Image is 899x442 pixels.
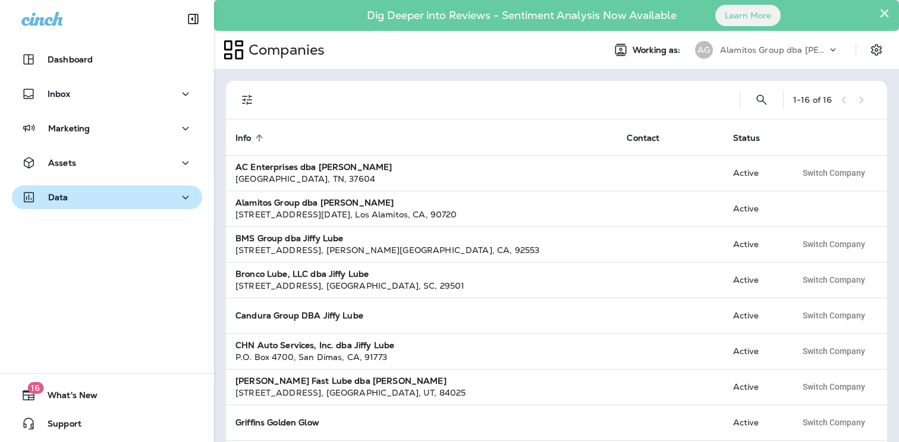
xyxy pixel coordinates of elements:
span: Status [733,132,776,143]
span: Switch Company [803,276,865,284]
button: Switch Company [796,413,872,431]
span: Contact [627,133,659,143]
td: Active [724,191,787,226]
td: Active [724,226,787,262]
p: Assets [48,158,76,168]
strong: CHN Auto Services, Inc. dba Jiffy Lube [235,340,394,351]
div: AG [695,41,713,59]
div: [STREET_ADDRESS][DATE] , Los Alamitos , CA , 90720 [235,209,608,220]
span: Support [36,419,81,433]
button: Support [12,412,202,435]
strong: Alamitos Group dba [PERSON_NAME] [235,197,394,208]
button: Close [879,4,890,23]
span: Switch Company [803,240,865,248]
div: [GEOGRAPHIC_DATA] , TN , 37604 [235,173,608,185]
button: Search Companies [750,88,774,112]
button: Filters [235,88,259,112]
td: Active [724,405,787,440]
span: 16 [27,382,43,394]
button: Settings [866,39,887,61]
button: Switch Company [796,378,872,396]
button: Switch Company [796,307,872,324]
span: Status [733,133,760,143]
div: P.O. Box 4700 , San Dimas , CA , 91773 [235,351,608,363]
span: Switch Company [803,169,865,177]
p: Dig Deeper into Reviews - Sentiment Analysis Now Available [332,14,711,17]
strong: AC Enterprises dba [PERSON_NAME] [235,162,392,172]
div: [STREET_ADDRESS] , [PERSON_NAME][GEOGRAPHIC_DATA] , CA , 92553 [235,244,608,256]
td: Active [724,262,787,298]
button: Assets [12,151,202,175]
p: Inbox [48,89,70,99]
button: Switch Company [796,342,872,360]
span: Switch Company [803,311,865,320]
p: Dashboard [48,55,93,64]
div: [STREET_ADDRESS] , [GEOGRAPHIC_DATA] , SC , 29501 [235,280,608,292]
p: Alamitos Group dba [PERSON_NAME] [720,45,827,55]
td: Active [724,298,787,333]
span: Switch Company [803,347,865,355]
p: Data [48,192,68,202]
button: 16What's New [12,383,202,407]
button: Switch Company [796,271,872,289]
td: Active [724,333,787,369]
button: Dashboard [12,48,202,71]
span: Switch Company [803,383,865,391]
strong: BMS Group dba Jiffy Lube [235,233,343,244]
p: Marketing [48,124,90,133]
button: Learn More [715,5,781,26]
strong: Candura Group DBA Jiffy Lube [235,310,363,321]
button: Inbox [12,82,202,106]
span: Info [235,133,252,143]
span: Contact [627,132,675,143]
button: Switch Company [796,235,872,253]
td: Active [724,155,787,191]
div: 1 - 16 of 16 [793,95,832,105]
strong: Griffins Golden Glow [235,417,319,428]
span: Switch Company [803,418,865,427]
strong: [PERSON_NAME] Fast Lube dba [PERSON_NAME] [235,375,447,386]
button: Marketing [12,116,202,140]
div: [STREET_ADDRESS] , [GEOGRAPHIC_DATA] , UT , 84025 [235,387,608,399]
td: Active [724,369,787,405]
p: Companies [244,41,325,59]
button: Switch Company [796,164,872,182]
span: Working as: [633,45,683,55]
button: Collapse Sidebar [177,7,210,31]
span: What's New [36,390,98,405]
span: Info [235,132,267,143]
strong: Bronco Lube, LLC dba Jiffy Lube [235,269,369,279]
button: Data [12,185,202,209]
